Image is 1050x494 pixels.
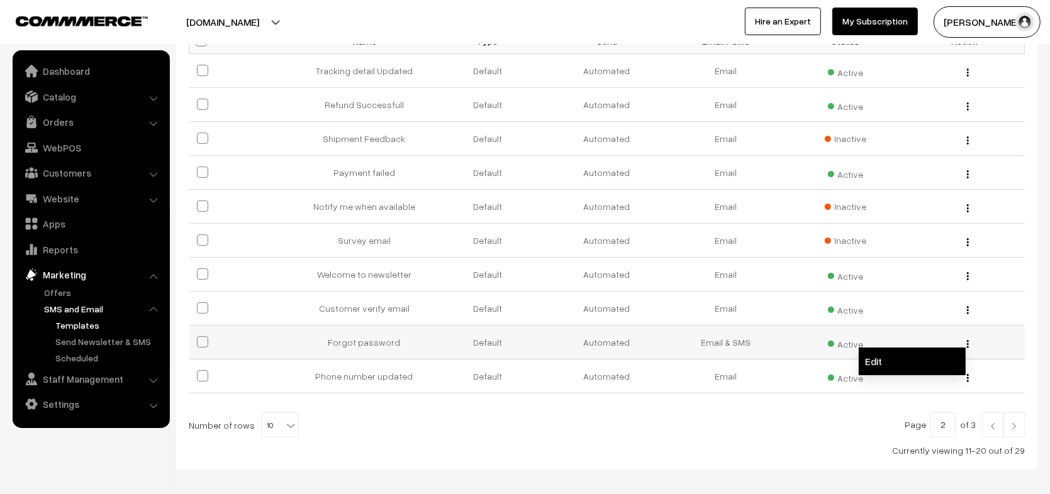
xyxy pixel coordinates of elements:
td: Refund Successfull [308,88,428,122]
a: Apps [16,212,165,235]
a: Customers [16,162,165,184]
td: Welcome to newsletter [308,258,428,292]
img: Menu [967,306,969,314]
img: COMMMERCE [16,16,148,26]
span: Active [828,165,863,181]
td: Shipment Feedback [308,122,428,156]
td: Email [666,88,786,122]
td: Payment failed [308,156,428,190]
td: Automated [547,54,667,88]
span: Inactive [825,132,866,145]
a: Catalog [16,85,165,108]
td: Default [428,326,547,360]
button: [PERSON_NAME]… [934,6,1041,38]
td: Default [428,54,547,88]
img: Right [1008,422,1020,430]
a: Templates [52,319,165,332]
img: Menu [967,204,969,212]
a: Offers [41,286,165,299]
td: Customer verify email [308,292,428,326]
span: Inactive [825,200,866,213]
span: Active [828,300,863,317]
td: Default [428,360,547,393]
td: Phone number updated [308,360,428,393]
a: Scheduled [52,351,165,365]
span: Page [905,419,926,430]
img: Menu [967,340,969,348]
td: Default [428,190,547,224]
button: [DOMAIN_NAME] [142,6,303,38]
td: Automated [547,292,667,326]
td: Email [666,156,786,190]
span: Active [828,368,863,385]
td: Default [428,292,547,326]
td: Email & SMS [666,326,786,360]
td: Email [666,122,786,156]
span: Number of rows [189,419,255,432]
a: COMMMERCE [16,13,126,28]
a: Edit [859,348,966,375]
td: Automated [547,122,667,156]
span: Active [828,266,863,283]
img: user [1015,13,1034,31]
div: Currently viewing 11-20 out of 29 [189,444,1025,457]
td: Default [428,224,547,258]
span: Active [828,334,863,351]
img: Menu [967,170,969,178]
span: of 3 [960,419,976,430]
td: Email [666,190,786,224]
td: Default [428,88,547,122]
td: Email [666,258,786,292]
td: Automated [547,88,667,122]
a: Dashboard [16,60,165,82]
a: Settings [16,393,165,415]
td: Email [666,54,786,88]
td: Default [428,156,547,190]
img: Menu [967,374,969,382]
a: Reports [16,238,165,261]
img: Menu [967,238,969,246]
span: Inactive [825,234,866,247]
td: Notify me when available [308,190,428,224]
td: Automated [547,326,667,360]
a: Marketing [16,263,165,286]
span: Active [828,63,863,79]
span: 10 [261,412,299,437]
td: Survey email [308,224,428,258]
a: Website [16,187,165,210]
a: Send Newsletter & SMS [52,335,165,348]
td: Forgot password [308,326,428,360]
img: Left [987,422,998,430]
a: My Subscription [832,8,918,35]
td: Email [666,360,786,393]
img: Menu [967,136,969,145]
span: Active [828,97,863,113]
a: WebPOS [16,136,165,159]
td: Automated [547,360,667,393]
td: Automated [547,190,667,224]
td: Automated [547,224,667,258]
td: Email [666,224,786,258]
td: Default [428,122,547,156]
td: Automated [547,156,667,190]
img: Menu [967,102,969,111]
a: SMS and Email [41,302,165,316]
span: 10 [262,413,298,438]
a: Orders [16,111,165,133]
a: Staff Management [16,368,165,390]
td: Default [428,258,547,292]
img: Menu [967,272,969,280]
img: Menu [967,69,969,77]
td: Tracking detail Updated [308,54,428,88]
td: Email [666,292,786,326]
a: Hire an Expert [745,8,821,35]
td: Automated [547,258,667,292]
